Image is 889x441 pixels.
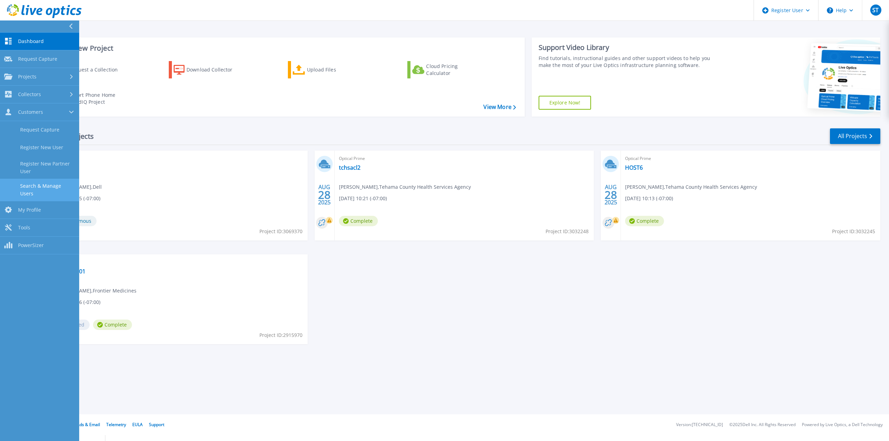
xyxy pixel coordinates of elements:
a: tchsacl2 [339,164,360,171]
span: Optical Prime [339,155,590,162]
div: Download Collector [186,63,242,77]
span: [PERSON_NAME] , Frontier Medicines [52,287,136,295]
span: Complete [93,320,132,330]
div: AUG 2025 [318,182,331,207]
span: Dashboard [18,38,44,44]
a: Explore Now! [539,96,591,110]
span: 28 [318,192,331,198]
a: HOST6 [625,164,643,171]
div: Find tutorials, instructional guides and other support videos to help you make the most of your L... [539,55,719,69]
span: PowerSizer [18,242,44,248]
a: Request a Collection [49,61,127,78]
a: Telemetry [106,422,126,427]
span: [DATE] 10:21 (-07:00) [339,195,387,202]
span: Projects [18,74,36,80]
span: Tools [18,224,30,231]
span: Project ID: 2915970 [259,331,302,339]
li: © 2025 Dell Inc. All Rights Reserved [729,423,796,427]
div: Cloud Pricing Calculator [426,63,482,77]
a: View More [483,104,516,110]
span: Optical Prime [52,155,304,162]
span: Collectors [18,91,41,97]
span: ST [872,7,879,13]
div: Import Phone Home CloudIQ Project [68,92,122,105]
a: Cloud Pricing Calculator [407,61,485,78]
span: [DATE] 10:13 (-07:00) [625,195,673,202]
div: Request a Collection [69,63,125,77]
span: Optical Prime [625,155,876,162]
div: Upload Files [307,63,363,77]
span: Complete [625,216,664,226]
a: Ads & Email [77,422,100,427]
span: Complete [339,216,378,226]
div: Support Video Library [539,43,719,52]
span: Project ID: 3032248 [546,228,589,235]
a: EULA [132,422,143,427]
a: Support [149,422,164,427]
li: Powered by Live Optics, a Dell Technology [802,423,883,427]
li: Version: [TECHNICAL_ID] [676,423,723,427]
span: 28 [605,192,617,198]
span: Request Capture [18,56,57,62]
a: Download Collector [169,61,246,78]
span: Project ID: 3069370 [259,228,302,235]
span: My Profile [18,207,41,213]
span: Optical Prime [52,258,304,266]
a: Upload Files [288,61,365,78]
a: All Projects [830,128,880,144]
div: AUG 2025 [604,182,617,207]
span: [PERSON_NAME] , Tehama County Health Services Agency [625,183,757,191]
span: Project ID: 3032245 [832,228,875,235]
span: Customers [18,109,43,115]
h3: Start a New Project [49,44,516,52]
span: [PERSON_NAME] , Tehama County Health Services Agency [339,183,471,191]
